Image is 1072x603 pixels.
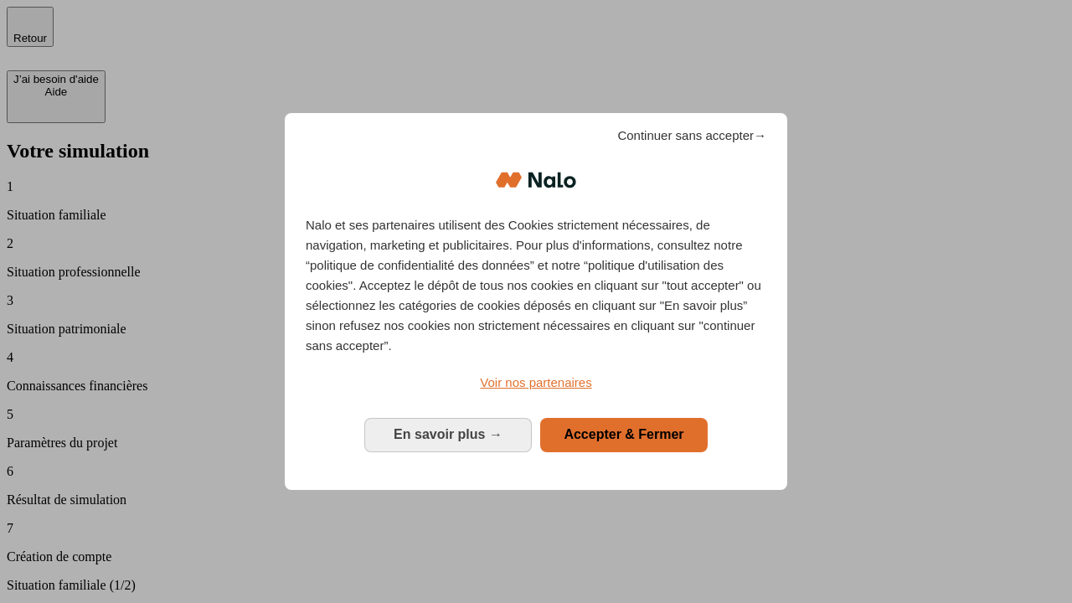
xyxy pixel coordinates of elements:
button: Accepter & Fermer: Accepter notre traitement des données et fermer [540,418,708,451]
span: Accepter & Fermer [564,427,683,441]
span: Continuer sans accepter→ [617,126,766,146]
button: En savoir plus: Configurer vos consentements [364,418,532,451]
a: Voir nos partenaires [306,373,766,393]
p: Nalo et ses partenaires utilisent des Cookies strictement nécessaires, de navigation, marketing e... [306,215,766,356]
div: Bienvenue chez Nalo Gestion du consentement [285,113,787,489]
span: En savoir plus → [394,427,502,441]
span: Voir nos partenaires [480,375,591,389]
img: Logo [496,155,576,205]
